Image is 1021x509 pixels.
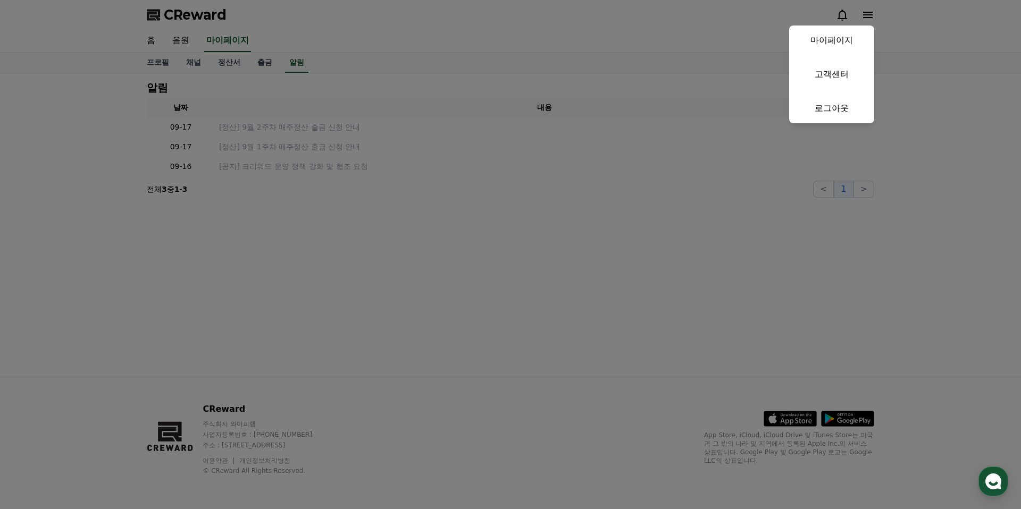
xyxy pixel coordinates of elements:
[70,337,137,363] a: 대화
[3,337,70,363] a: 홈
[789,26,874,123] button: 마이페이지 고객센터 로그아웃
[789,94,874,123] a: 로그아웃
[789,26,874,55] a: 마이페이지
[97,353,110,362] span: 대화
[789,60,874,89] a: 고객센터
[164,353,177,361] span: 설정
[34,353,40,361] span: 홈
[137,337,204,363] a: 설정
